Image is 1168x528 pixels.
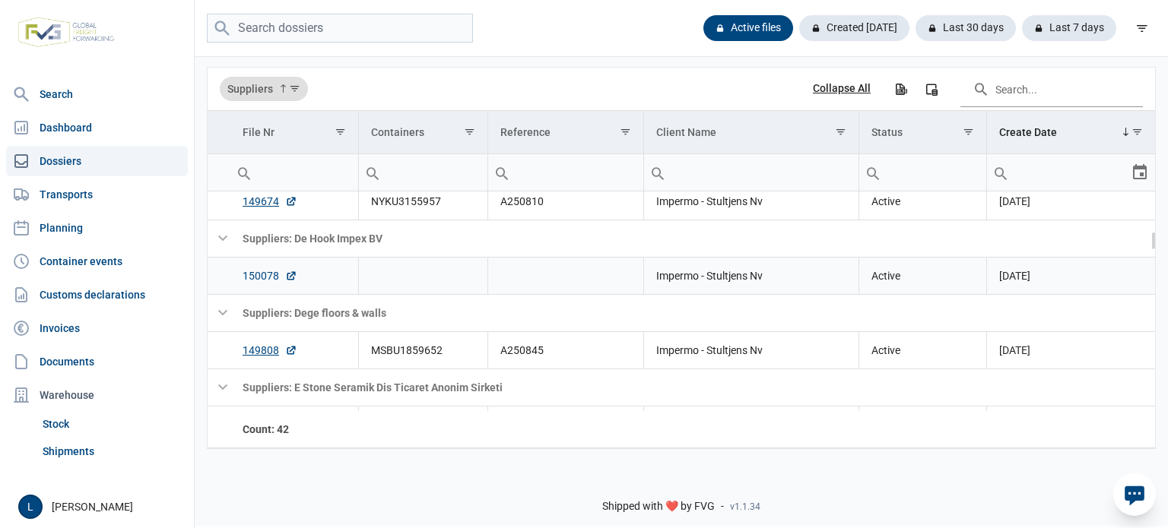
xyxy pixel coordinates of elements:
td: Filter cell [487,154,643,191]
td: Collapse [208,368,230,406]
span: v1.1.34 [730,501,760,513]
div: Search box [987,154,1014,191]
a: Container events [6,246,188,277]
input: Filter cell [859,154,986,191]
a: Customs declarations [6,280,188,310]
td: Active [859,331,987,368]
div: Suppliers [220,77,308,101]
td: A250845 [487,331,643,368]
div: Created [DATE] [799,15,909,41]
input: Search in the data grid [960,71,1143,107]
span: - [721,500,724,514]
span: [DATE] [999,195,1030,207]
td: A250906 [487,406,643,443]
div: Search box [488,154,516,191]
div: Client Name [656,126,716,138]
div: File Nr Count: 42 [243,422,346,437]
div: File Nr [243,126,275,138]
td: A250810 [487,182,643,220]
span: [DATE] [999,344,1030,356]
span: Show filter options for column 'Client Name' [835,126,846,138]
div: Status [871,126,903,138]
input: Search dossiers [207,14,473,43]
span: Show filter options for column 'Reference' [620,126,631,138]
td: Collapse [208,294,230,331]
td: Impermo - Stultjens Nv [643,257,859,294]
td: Suppliers: De Hook Impex BV [230,220,1155,257]
div: Search box [359,154,386,191]
a: Invoices [6,313,188,343]
td: MSBU1859652 [358,331,487,368]
td: Impermo - Stultjens Nv [643,406,859,443]
td: FBIU0400073 [358,406,487,443]
input: Filter cell [987,154,1131,191]
td: NYKU3155957 [358,182,487,220]
a: Shipments [36,438,188,465]
input: Filter cell [488,154,643,191]
div: Select [1131,154,1149,191]
div: Search box [230,154,258,191]
a: 149674 [243,194,297,209]
td: Filter cell [230,154,358,191]
a: 149808 [243,343,297,358]
div: Search box [644,154,671,191]
a: 150078 [243,268,297,283]
td: Column Containers [358,111,487,154]
span: Show filter options for column 'Status' [963,126,974,138]
div: Warehouse [6,380,188,410]
td: Active [859,406,987,443]
a: Dashboard [6,112,188,143]
td: Suppliers: Dege floors & walls [230,294,1155,331]
div: Create Date [999,126,1057,138]
td: Suppliers: E Stone Seramik Dis Ticaret Anonim Sirketi [230,368,1155,406]
span: Show filter options for column 'Create Date' [1131,126,1143,138]
div: [PERSON_NAME] [18,495,185,519]
span: Show filter options for column 'Containers' [464,126,475,138]
div: Data grid toolbar [220,68,1143,110]
td: Filter cell [358,154,487,191]
span: Show filter options for column 'File Nr' [335,126,346,138]
a: Stock [36,410,188,438]
td: Column File Nr [230,111,358,154]
td: Column Create Date [987,111,1155,154]
div: filter [1128,14,1156,42]
td: Column Client Name [643,111,859,154]
td: Column Status [859,111,987,154]
div: Last 7 days [1022,15,1116,41]
div: Search box [859,154,887,191]
span: [DATE] [999,270,1030,282]
a: Documents [6,346,188,377]
input: Filter cell [644,154,859,191]
div: Collapse All [813,82,871,96]
td: Active [859,182,987,220]
div: Data grid with 68 rows and 7 columns [208,68,1155,448]
div: Active files [703,15,793,41]
img: FVG - Global freight forwarding [12,11,120,53]
a: Planning [6,213,188,243]
div: Containers [371,126,424,138]
td: Collapse [208,220,230,257]
div: Export all data to Excel [887,75,914,103]
td: Filter cell [859,154,987,191]
a: Dossiers [6,146,188,176]
button: L [18,495,43,519]
td: Active [859,257,987,294]
span: Show filter options for column 'Suppliers' [289,83,300,94]
input: Filter cell [230,154,358,191]
td: Filter cell [643,154,859,191]
a: Transports [6,179,188,210]
div: Reference [500,126,551,138]
span: Shipped with ❤️ by FVG [602,500,715,514]
td: Column Reference [487,111,643,154]
td: Impermo - Stultjens Nv [643,331,859,368]
td: Filter cell [987,154,1155,191]
input: Filter cell [359,154,487,191]
td: Impermo - Stultjens Nv [643,182,859,220]
a: Search [6,79,188,109]
div: Column Chooser [918,75,945,103]
div: Last 30 days [916,15,1016,41]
